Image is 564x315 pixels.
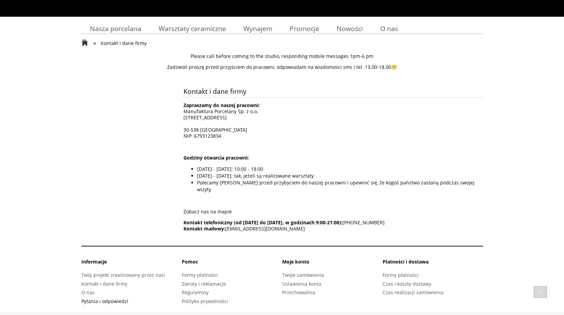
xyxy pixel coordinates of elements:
a: O nas [371,22,406,35]
li: Informacje [81,258,182,270]
span: Manufaktura Porcelany Sp. z o.o. [STREET_ADDRESS] 30-538 [GEOGRAPHIC_DATA] NIP: 6793123834 [183,102,260,139]
span: Wynajem [243,24,272,33]
a: Promocje [281,22,328,35]
p: Zadzwoń proszę przed przyjściem do pracowni, odpowiadam na wiadomosci sms i tel. 13.00-18.00😁 [81,64,483,70]
span: Polecamy [PERSON_NAME] przed przybyciem do naszej pracowni i upewnić się, że kogoś państwo zastan... [197,179,474,193]
a: Pytania i odpowiedzi [81,298,128,304]
strong: Kontakt telefoniczny (od [DATE] do [DATE], w godzinach 9:00-21:00): [183,219,342,226]
a: Czas realizacji zamówienia [383,289,444,296]
span: [DATE] - [DATE]: tak, jeżeli są realizowane warsztaty [197,172,314,179]
span: Nasza porcelana [90,24,141,33]
span: O nas [380,24,398,33]
a: Przechowalnia [282,289,315,296]
a: Zobacz nas na mapie [183,208,232,215]
a: Czas i koszty dostawy [383,281,431,287]
span: Warsztaty ceramiczne [159,24,226,33]
span: Kontakt i dane firmy [183,85,483,97]
a: Kontakt telefoniczny (od [DATE] do [DATE], w godzinach 9:00-21:00):[PHONE_NUMBER]Kontakt mailowy:... [183,219,385,232]
p: Please call before coming to the studio, responding mobile messages 1pm-6 pm [81,53,483,59]
strong: Zapraszamy do naszej pracowni: [183,102,260,108]
a: Twoje zamówienia [282,272,324,278]
a: Regulaminy [182,289,209,296]
a: Zwroty i reklamacje [182,281,226,287]
a: Formy płatności [383,272,419,278]
strong: Godziny otwarcia pracowni: [183,154,249,161]
a: Twój projekt zrealizowany przez nas! [81,272,165,278]
li: Płatności i dostawa [383,258,483,270]
span: » [93,39,96,47]
a: Wynajem [235,22,281,35]
li: Pomoc [182,258,282,270]
a: Polityka prywatności [182,298,228,304]
a: Nowości [328,22,371,35]
span: [DATE] - [DATE]: 10:00 - 18:00 [197,166,263,172]
span: [EMAIL_ADDRESS][DOMAIN_NAME] [183,225,305,232]
span: Nowości [337,24,363,33]
a: Kontakt i dane firmy [81,281,127,287]
li: Moje konto [282,258,383,270]
span: Promocje [290,24,319,33]
span: Kontakt i dane firmy [101,40,147,46]
span: [PHONE_NUMBER] [183,219,385,226]
a: Ustawienia konta [282,281,321,287]
a: Warsztaty ceramiczne [150,22,235,35]
a: O nas [81,289,95,296]
a: Nasza porcelana [81,22,150,35]
a: Formy płatności [182,272,218,278]
strong: Kontakt mailowy: [183,225,225,232]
